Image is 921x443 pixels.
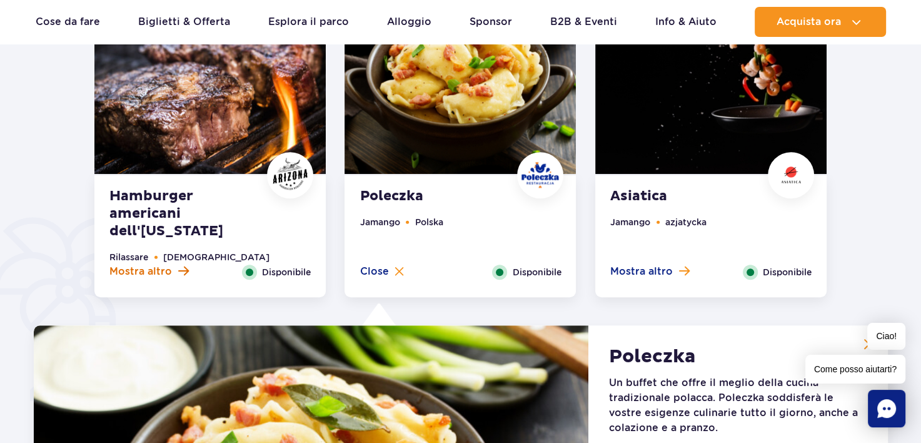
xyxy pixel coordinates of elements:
img: Asiatica [772,161,810,189]
button: Mostra altro [610,265,690,278]
span: Mostra altro [109,265,172,278]
li: Jamango [610,215,650,229]
li: Polska [415,215,443,229]
a: B2B & Eventi [550,7,617,37]
span: Ciao! [867,323,905,350]
a: Esplora il parco [268,7,349,37]
span: Mostra altro [610,265,673,278]
a: Biglietti & Offerta [138,7,230,37]
span: Disponibile [512,265,561,279]
a: Sponsor [470,7,512,37]
p: Un buffet che offre il meglio della cucina tradizionale polacca. Poleczka soddisferà le vostre es... [608,375,867,435]
li: Rilassare [109,250,148,264]
img: Poleczka [521,156,559,194]
a: Alloggio [387,7,431,37]
strong: Asiatica [610,188,762,205]
li: Jamango [360,215,400,229]
span: Come posso aiutarti? [805,355,905,384]
a: Cose da fare [36,7,100,37]
button: Close [360,265,404,278]
button: Mostra altro [109,265,189,278]
div: Chiacchierare [868,390,905,427]
span: Acquista ora [777,16,841,28]
img: Hamburger americani dell'Arizona [271,156,309,194]
li: azjatycka [665,215,707,229]
button: Acquista ora [755,7,886,37]
strong: Hamburger americani dell'[US_STATE] [109,188,261,240]
a: Info & Aiuto [655,7,717,37]
strong: Poleczka [360,188,511,205]
span: Close [360,265,388,278]
span: Disponibile [262,265,311,279]
strong: Poleczka [608,345,695,368]
li: [DEMOGRAPHIC_DATA] [163,250,269,264]
span: Disponibile [763,265,812,279]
